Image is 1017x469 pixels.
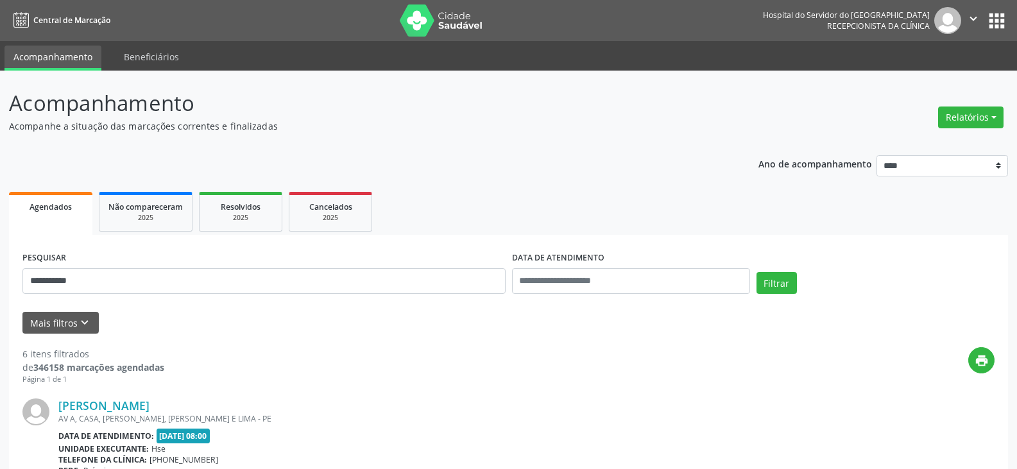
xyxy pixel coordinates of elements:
label: DATA DE ATENDIMENTO [512,248,604,268]
div: 2025 [108,213,183,223]
p: Acompanhe a situação das marcações correntes e finalizadas [9,119,708,133]
label: PESQUISAR [22,248,66,268]
div: de [22,361,164,374]
span: Hse [151,443,166,454]
a: [PERSON_NAME] [58,398,150,413]
i: keyboard_arrow_down [78,316,92,330]
div: AV A, CASA, [PERSON_NAME], [PERSON_NAME] E LIMA - PE [58,413,802,424]
a: Acompanhamento [4,46,101,71]
button: print [968,347,995,373]
p: Ano de acompanhamento [758,155,872,171]
a: Central de Marcação [9,10,110,31]
a: Beneficiários [115,46,188,68]
b: Data de atendimento: [58,431,154,441]
span: Não compareceram [108,201,183,212]
strong: 346158 marcações agendadas [33,361,164,373]
div: Hospital do Servidor do [GEOGRAPHIC_DATA] [763,10,930,21]
i:  [966,12,980,26]
div: 6 itens filtrados [22,347,164,361]
img: img [934,7,961,34]
div: Página 1 de 1 [22,374,164,385]
b: Telefone da clínica: [58,454,147,465]
span: [DATE] 08:00 [157,429,210,443]
span: [PHONE_NUMBER] [150,454,218,465]
b: Unidade executante: [58,443,149,454]
button:  [961,7,986,34]
span: Resolvidos [221,201,261,212]
span: Agendados [30,201,72,212]
button: Mais filtroskeyboard_arrow_down [22,312,99,334]
button: Filtrar [756,272,797,294]
button: Relatórios [938,107,1004,128]
i: print [975,354,989,368]
p: Acompanhamento [9,87,708,119]
span: Cancelados [309,201,352,212]
div: 2025 [298,213,363,223]
span: Recepcionista da clínica [827,21,930,31]
div: 2025 [209,213,273,223]
button: apps [986,10,1008,32]
span: Central de Marcação [33,15,110,26]
img: img [22,398,49,425]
